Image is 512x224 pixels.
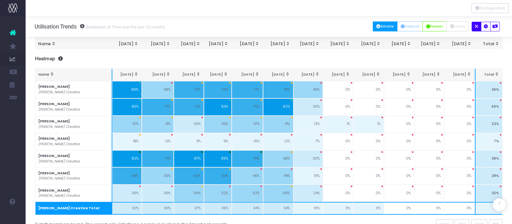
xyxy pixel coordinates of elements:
[418,72,440,77] div: [DATE]
[263,185,293,202] td: 56%
[471,3,509,13] button: Configuration
[38,84,70,89] strong: [PERSON_NAME]
[323,37,353,51] th: Nov 25: activate to sort column ascending
[263,81,293,98] td: 78%
[142,185,174,202] td: 39%
[326,72,350,77] div: [DATE]
[414,116,444,133] td: 0%
[112,37,142,51] th: Apr 25: activate to sort column ascending
[235,72,260,77] div: [DATE]
[414,98,444,116] td: 0%
[414,167,444,185] td: 0%
[112,69,142,81] th: Apr 25: activate to sort column ascending
[207,72,228,77] div: [DATE]
[174,37,204,51] th: Jun 25: activate to sort column ascending
[418,41,441,47] div: [DATE]
[38,153,70,158] strong: [PERSON_NAME]
[38,142,80,147] i: [PERSON_NAME] Creative
[353,167,384,185] td: 0%
[414,81,444,98] td: 0%
[444,69,475,81] th: Mar 26: activate to sort column ascending
[112,81,142,98] td: 86%
[293,116,323,133] td: 13%
[354,37,384,51] th: Dec 25: activate to sort column ascending
[174,167,204,185] td: 63%
[263,98,293,116] td: 82%
[8,211,18,221] img: images/default_profile_image.png
[232,116,263,133] td: 47%
[232,69,263,81] th: Aug 25: activate to sort column ascending
[38,193,80,198] i: [PERSON_NAME] Creative
[293,81,323,98] td: 49%
[353,69,384,81] th: Dec 25: activate to sort column ascending
[38,171,70,176] strong: [PERSON_NAME]
[38,188,70,193] strong: [PERSON_NAME]
[35,56,503,62] h3: Heatmap
[263,167,293,185] td: 44%
[142,81,174,98] td: 58%
[116,72,139,77] div: [DATE]
[266,41,290,47] div: [DATE]
[38,90,80,95] i: [PERSON_NAME] Creative
[38,176,80,181] i: [PERSON_NAME] Creative
[444,81,475,98] td: 0%
[112,202,142,215] td: 32%
[232,98,263,116] td: 75%
[323,150,353,168] td: 0%
[38,159,80,164] i: [PERSON_NAME] Creative
[475,69,503,81] th: Total: activate to sort column ascending
[444,150,475,168] td: 0%
[204,202,232,215] td: 35%
[204,185,232,202] td: 52%
[414,37,444,51] th: Feb 26: activate to sort column ascending
[353,116,384,133] td: 1%
[142,37,174,51] th: May 25: activate to sort column ascending
[204,116,232,133] td: 49%
[475,98,503,116] td: 40%
[471,3,509,13] div: Vertical button group
[232,133,263,150] td: 16%
[174,202,204,215] td: 37%
[263,37,293,51] th: Sep 25: activate to sort column ascending
[397,21,423,31] button: Internal
[384,116,414,133] td: 0%
[323,167,353,185] td: 0%
[232,167,263,185] td: 46%
[387,41,411,47] div: [DATE]
[353,185,384,202] td: 0%
[444,167,475,185] td: 0%
[204,150,232,168] td: 85%
[414,133,444,150] td: 0%
[414,185,444,202] td: 0%
[207,41,228,47] div: [DATE]
[353,81,384,98] td: 0%
[142,98,174,116] td: 73%
[204,37,232,51] th: Jul 25: activate to sort column ascending
[263,133,293,150] td: 12%
[384,69,414,81] th: Jan 26: activate to sort column ascending
[475,81,503,98] td: 36%
[414,69,444,81] th: Feb 26: activate to sort column ascending
[414,202,444,215] td: 0%
[444,202,475,215] td: 0%
[142,69,174,81] th: May 25: activate to sort column ascending
[293,98,323,116] td: 36%
[38,119,70,124] strong: [PERSON_NAME]
[444,37,475,51] th: Mar 26: activate to sort column ascending
[475,37,503,51] th: Total: activate to sort column ascending
[357,41,381,47] div: [DATE]
[142,133,174,150] td: 12%
[478,72,499,77] div: Total
[112,116,142,133] td: 47%
[174,98,204,116] td: 72%
[384,167,414,185] td: 0%
[142,150,174,168] td: 74%
[293,150,323,168] td: 30%
[384,37,414,51] th: Jan 26: activate to sort column ascending
[373,21,397,31] button: Billable
[232,185,263,202] td: 52%
[323,133,353,150] td: 0%
[384,202,414,215] td: 0%
[323,81,353,98] td: 0%
[204,167,232,185] td: 64%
